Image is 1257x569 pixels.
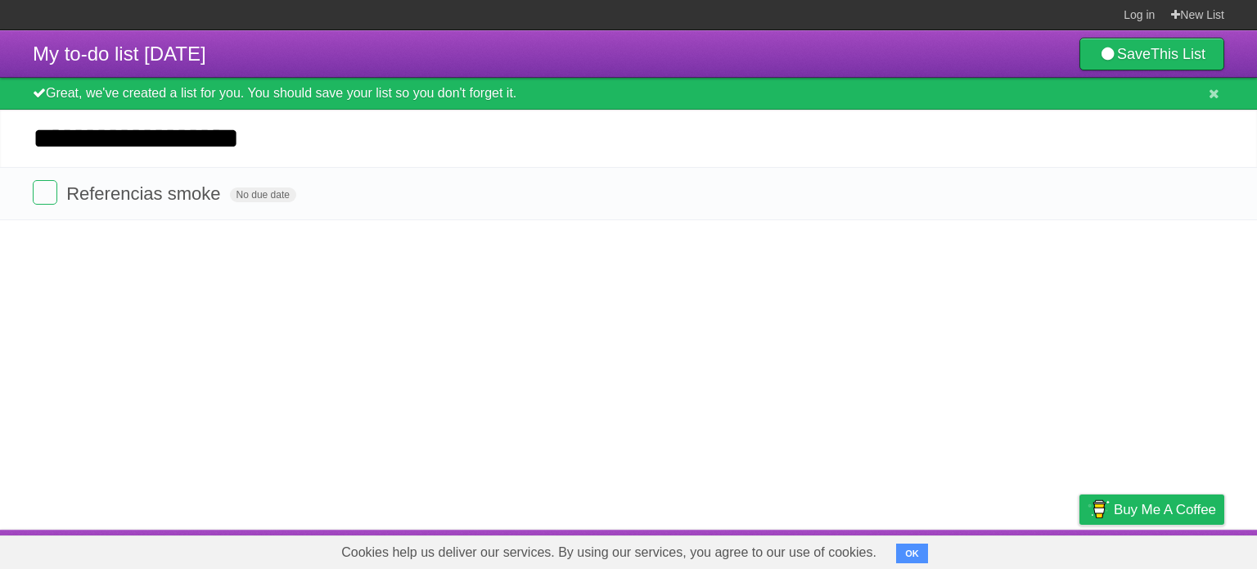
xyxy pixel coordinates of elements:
[1121,534,1224,565] a: Suggest a feature
[1002,534,1038,565] a: Terms
[33,180,57,205] label: Done
[1079,494,1224,525] a: Buy me a coffee
[230,187,296,202] span: No due date
[1079,38,1224,70] a: SaveThis List
[1114,495,1216,524] span: Buy me a coffee
[916,534,982,565] a: Developers
[66,183,224,204] span: Referencias smoke
[1058,534,1101,565] a: Privacy
[1151,46,1205,62] b: This List
[33,43,206,65] span: My to-do list [DATE]
[1088,495,1110,523] img: Buy me a coffee
[862,534,896,565] a: About
[325,536,893,569] span: Cookies help us deliver our services. By using our services, you agree to our use of cookies.
[896,544,928,563] button: OK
